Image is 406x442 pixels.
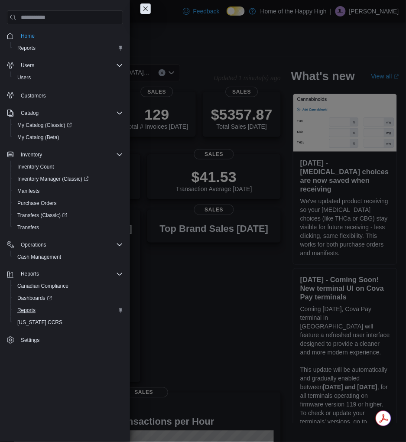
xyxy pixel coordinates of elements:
span: Dashboards [17,295,52,302]
span: Settings [17,335,123,346]
span: Cash Management [14,252,123,262]
button: Catalog [3,107,127,119]
button: Reports [3,268,127,280]
button: Reports [17,269,42,279]
button: Operations [3,239,127,251]
span: Inventory [21,151,42,158]
a: Manifests [14,186,43,196]
a: Transfers [14,222,42,233]
span: Reports [17,307,36,314]
a: Reports [14,43,39,53]
span: Users [21,62,34,69]
button: Reports [10,42,127,54]
span: Inventory Count [14,162,123,172]
span: Canadian Compliance [17,283,68,290]
button: My Catalog (Beta) [10,131,127,143]
span: Inventory Manager (Classic) [14,174,123,184]
button: Inventory Count [10,161,127,173]
button: Operations [17,240,50,250]
span: Customers [17,90,123,101]
span: Users [17,60,123,71]
a: [US_STATE] CCRS [14,318,66,328]
button: Manifests [10,185,127,197]
span: My Catalog (Beta) [14,132,123,143]
span: Canadian Compliance [14,281,123,292]
span: Reports [17,269,123,279]
span: Purchase Orders [14,198,123,208]
a: My Catalog (Beta) [14,132,63,143]
button: Inventory [17,149,45,160]
a: Purchase Orders [14,198,60,208]
span: Catalog [21,110,39,117]
span: Washington CCRS [14,318,123,328]
span: Reports [14,305,123,316]
span: Reports [14,43,123,53]
span: Users [14,72,123,83]
button: Canadian Compliance [10,280,127,292]
span: Reports [21,271,39,278]
a: Canadian Compliance [14,281,72,292]
span: Inventory [17,149,123,160]
a: Transfers (Classic) [10,209,127,221]
a: Users [14,72,34,83]
button: Home [3,29,127,42]
button: Transfers [10,221,127,234]
a: My Catalog (Classic) [10,119,127,131]
span: My Catalog (Classic) [17,122,72,129]
span: Reports [17,45,36,52]
a: Transfers (Classic) [14,210,71,221]
span: Transfers [14,222,123,233]
span: Manifests [17,188,39,195]
span: My Catalog (Beta) [17,134,59,141]
a: Inventory Count [14,162,58,172]
span: Transfers (Classic) [14,210,123,221]
button: [US_STATE] CCRS [10,317,127,329]
span: Inventory Count [17,163,54,170]
span: Home [17,30,123,41]
span: Home [21,32,35,39]
button: Users [10,71,127,84]
a: Reports [14,305,39,316]
button: Reports [10,305,127,317]
a: Inventory Manager (Classic) [14,174,92,184]
button: Customers [3,89,127,101]
a: Customers [17,91,49,101]
button: Users [3,59,127,71]
span: Customers [21,92,46,99]
button: Purchase Orders [10,197,127,209]
nav: Complex example [7,26,123,348]
a: Dashboards [10,292,127,305]
span: Manifests [14,186,123,196]
a: Inventory Manager (Classic) [10,173,127,185]
a: Dashboards [14,293,55,304]
span: Dashboards [14,293,123,304]
span: Transfers (Classic) [17,212,67,219]
span: [US_STATE] CCRS [17,319,62,326]
span: Purchase Orders [17,200,57,207]
span: Catalog [17,108,123,118]
span: Operations [21,241,46,248]
button: Users [17,60,38,71]
span: Transfers [17,224,39,231]
a: Settings [17,335,43,346]
span: Settings [21,337,39,344]
a: Home [17,31,38,41]
a: Cash Management [14,252,65,262]
span: Cash Management [17,253,61,260]
span: Operations [17,240,123,250]
button: Close this dialog [140,3,151,14]
button: Cash Management [10,251,127,263]
button: Inventory [3,149,127,161]
span: Users [17,74,31,81]
span: Inventory Manager (Classic) [17,175,89,182]
a: My Catalog (Classic) [14,120,75,130]
button: Settings [3,334,127,347]
button: Catalog [17,108,42,118]
span: My Catalog (Classic) [14,120,123,130]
